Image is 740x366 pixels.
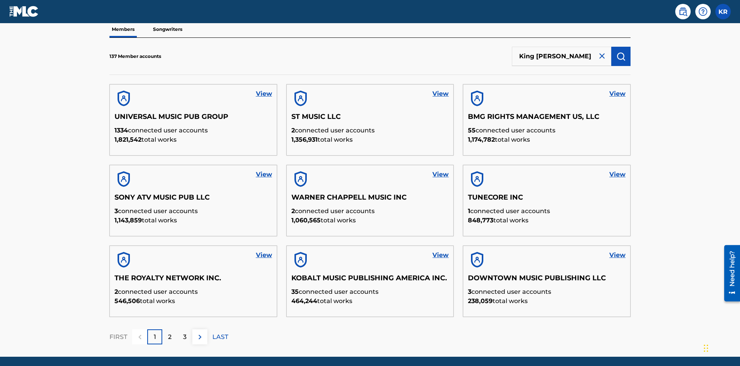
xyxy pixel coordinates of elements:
p: connected user accounts [468,126,626,135]
span: 546,506 [114,297,140,305]
img: Search Works [616,52,626,61]
a: Public Search [675,4,691,19]
img: account [291,170,310,188]
img: account [468,89,486,108]
img: search [678,7,688,16]
p: FIRST [109,332,127,342]
span: 238,059 [468,297,493,305]
span: 848,773 [468,217,493,224]
h5: BMG RIGHTS MANAGEMENT US, LLC [468,112,626,126]
p: total works [468,216,626,225]
p: connected user accounts [114,207,272,216]
img: right [195,332,205,342]
span: 1,174,782 [468,136,495,143]
p: 3 [183,332,187,342]
p: total works [468,297,626,306]
img: account [291,89,310,108]
a: View [432,89,449,98]
div: User Menu [715,4,731,19]
p: connected user accounts [291,287,449,297]
h5: SONY ATV MUSIC PUB LLC [114,193,272,207]
a: View [609,89,626,98]
iframe: Resource Center [718,242,740,305]
img: account [468,251,486,269]
span: 464,244 [291,297,317,305]
span: 2 [114,288,118,295]
p: connected user accounts [291,207,449,216]
a: View [432,170,449,179]
h5: TUNECORE INC [468,193,626,207]
h5: ST MUSIC LLC [291,112,449,126]
span: 2 [291,207,295,215]
p: total works [114,135,272,144]
img: account [291,251,310,269]
img: account [468,170,486,188]
a: View [256,251,272,260]
a: View [609,170,626,179]
span: 1334 [114,127,128,134]
span: 3 [468,288,471,295]
p: connected user accounts [114,126,272,135]
p: connected user accounts [291,126,449,135]
h5: UNIVERSAL MUSIC PUB GROUP [114,112,272,126]
p: total works [114,216,272,225]
div: Drag [704,337,708,360]
span: 1,356,931 [291,136,318,143]
img: MLC Logo [9,6,39,17]
img: help [698,7,708,16]
p: connected user accounts [468,207,626,216]
h5: KOBALT MUSIC PUBLISHING AMERICA INC. [291,274,449,287]
div: Help [695,4,711,19]
p: total works [114,297,272,306]
img: account [114,170,133,188]
h5: THE ROYALTY NETWORK INC. [114,274,272,287]
h5: WARNER CHAPPELL MUSIC INC [291,193,449,207]
p: total works [468,135,626,144]
a: View [432,251,449,260]
p: 2 [168,332,172,342]
span: 2 [291,127,295,134]
img: account [114,251,133,269]
p: connected user accounts [468,287,626,297]
p: LAST [212,332,228,342]
a: View [256,170,272,179]
a: View [609,251,626,260]
p: 137 Member accounts [109,53,161,60]
span: 35 [291,288,299,295]
p: Members [109,21,137,37]
h5: DOWNTOWN MUSIC PUBLISHING LLC [468,274,626,287]
span: 1,143,859 [114,217,142,224]
input: Search Members [512,47,611,66]
img: close [597,51,607,61]
span: 1 [468,207,470,215]
p: total works [291,216,449,225]
span: 1,821,542 [114,136,141,143]
span: 3 [114,207,118,215]
p: connected user accounts [114,287,272,297]
img: account [114,89,133,108]
span: 1,060,565 [291,217,321,224]
p: 1 [154,332,156,342]
iframe: Chat Widget [701,329,740,366]
span: 55 [468,127,476,134]
p: total works [291,297,449,306]
p: total works [291,135,449,144]
a: View [256,89,272,98]
p: Songwriters [151,21,185,37]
